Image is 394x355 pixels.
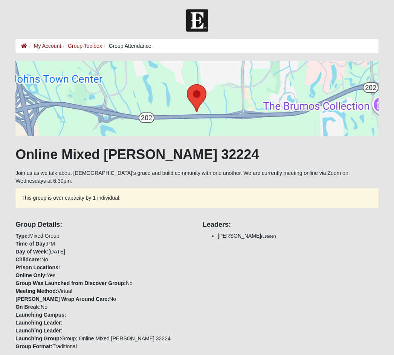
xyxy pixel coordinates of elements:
[15,233,29,239] strong: Type:
[15,146,379,162] h1: Online Mixed [PERSON_NAME] 32224
[15,272,47,278] strong: Online Only:
[218,232,379,240] li: [PERSON_NAME]
[15,320,63,326] strong: Launching Leader:
[15,221,191,229] h4: Group Details:
[15,280,126,286] strong: Group Was Launched from Discover Group:
[15,256,41,262] strong: Childcare:
[203,221,379,229] h4: Leaders:
[15,264,60,270] strong: Prison Locations:
[15,312,66,318] strong: Launching Campus:
[15,335,61,341] strong: Launching Group:
[15,241,47,247] strong: Time of Day:
[68,43,102,49] a: Group Toolbox
[10,215,197,350] div: Mixed Group PM [DATE] No Yes No Virtual No No Group: Online Mixed [PERSON_NAME] 32224 Traditional
[102,42,151,50] li: Group Attendance
[15,328,63,334] strong: Launching Leader:
[34,43,61,49] a: My Account
[15,288,57,294] strong: Meeting Method:
[15,249,49,255] strong: Day of Week:
[186,9,208,32] img: Church of Eleven22 Logo
[15,304,41,310] strong: On Break:
[15,296,109,302] strong: [PERSON_NAME] Wrap Around Care:
[261,234,276,238] small: (Leader)
[15,188,379,208] div: This group is over capacity by 1 individual.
